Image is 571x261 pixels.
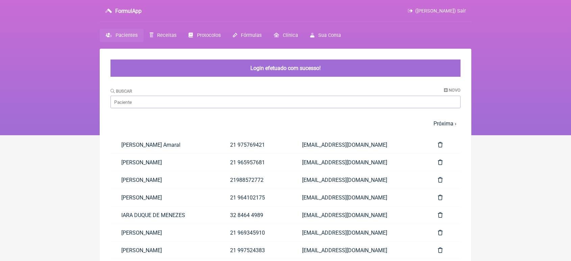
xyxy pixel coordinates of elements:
a: [EMAIL_ADDRESS][DOMAIN_NAME] [291,154,427,171]
a: [PERSON_NAME] Amaral [110,136,219,153]
a: [EMAIL_ADDRESS][DOMAIN_NAME] [291,224,427,241]
h3: FormulApp [115,8,142,14]
a: [PERSON_NAME] [110,224,219,241]
a: 21 964102175 [219,189,291,206]
span: Protocolos [197,32,221,38]
a: [EMAIL_ADDRESS][DOMAIN_NAME] [291,136,427,153]
a: ([PERSON_NAME]) Sair [408,8,466,14]
a: 21 969345910 [219,224,291,241]
a: [EMAIL_ADDRESS][DOMAIN_NAME] [291,171,427,189]
a: Novo [444,88,461,93]
span: ([PERSON_NAME]) Sair [415,8,466,14]
span: Pacientes [116,32,138,38]
a: 21 975769421 [219,136,291,153]
span: Sua Conta [318,32,341,38]
a: 21988572772 [219,171,291,189]
span: Receitas [157,32,176,38]
span: Novo [449,88,461,93]
a: Protocolos [182,29,226,42]
a: Receitas [144,29,182,42]
a: [EMAIL_ADDRESS][DOMAIN_NAME] [291,242,427,259]
a: Próxima › [433,120,456,127]
a: [EMAIL_ADDRESS][DOMAIN_NAME] [291,189,427,206]
a: 32 8464 4989 [219,207,291,224]
div: Login efetuado com sucesso! [110,60,461,77]
span: Clínica [283,32,298,38]
a: [PERSON_NAME] [110,189,219,206]
a: IARA DUQUE DE MENEZES [110,207,219,224]
a: [EMAIL_ADDRESS][DOMAIN_NAME] [291,207,427,224]
a: Clínica [268,29,304,42]
a: Fórmulas [227,29,268,42]
a: [PERSON_NAME] [110,154,219,171]
nav: pager [110,116,461,131]
a: Sua Conta [304,29,347,42]
a: 21 965957681 [219,154,291,171]
a: 21 997524383 [219,242,291,259]
a: [PERSON_NAME] [110,242,219,259]
a: [PERSON_NAME] [110,171,219,189]
a: Pacientes [100,29,144,42]
input: Paciente [110,96,461,108]
label: Buscar [110,89,132,94]
span: Fórmulas [241,32,262,38]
